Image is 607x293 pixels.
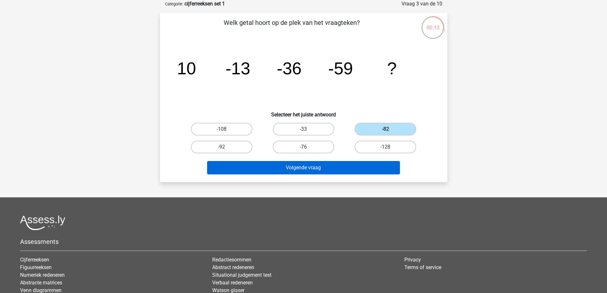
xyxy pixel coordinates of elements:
[184,1,225,7] strong: cijferreeksen set 1
[20,215,65,230] img: Assessly logo
[177,59,196,78] tspan: 10
[387,59,397,78] tspan: ?
[212,264,254,270] a: Abstract redeneren
[212,280,253,286] a: Verbaal redeneren
[328,59,353,78] tspan: -59
[20,264,52,270] a: Figuurreeksen
[20,257,49,263] a: Cijferreeksen
[355,141,416,153] label: -128
[20,272,65,278] a: Numeriek redeneren
[207,161,400,174] button: Volgende vraag
[20,280,62,286] a: Abstracte matrices
[404,257,421,263] a: Privacy
[191,141,252,153] label: -92
[225,59,250,78] tspan: -13
[165,2,183,6] small: Categorie:
[273,141,334,153] label: -76
[191,123,252,136] label: -108
[170,106,437,118] h6: Selecteer het juiste antwoord
[421,16,445,32] div: 00:13
[20,238,587,245] h5: Assessments
[355,123,416,136] label: -82
[170,18,413,37] p: Welk getal hoort op de plek van het vraagteken?
[277,59,301,78] tspan: -36
[273,123,334,136] label: -33
[212,257,251,263] a: Redactiesommen
[212,272,271,278] a: Situational judgement test
[404,264,441,270] a: Terms of service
